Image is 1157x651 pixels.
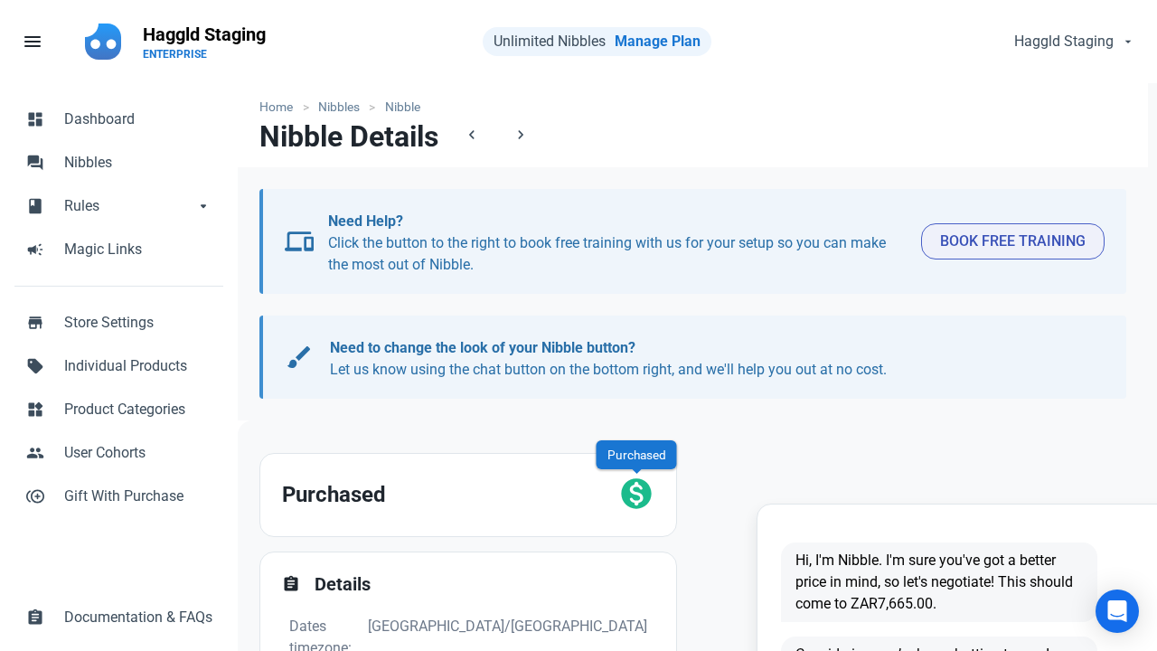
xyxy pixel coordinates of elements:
[64,607,212,628] span: Documentation & FAQs
[64,486,212,507] span: Gift With Purchase
[14,596,223,639] a: assignmentDocumentation & FAQs
[64,399,212,420] span: Product Categories
[14,228,223,271] a: campaignMagic Links
[14,98,223,141] a: dashboardDashboard
[285,343,314,372] span: brush
[597,440,677,469] div: Purchased
[26,239,44,257] span: campaign
[26,607,44,625] span: assignment
[282,575,300,593] span: assignment
[328,211,907,276] p: Click the button to the right to book free training with us for your setup so you can make the mo...
[14,141,223,184] a: forumNibbles
[143,47,266,61] p: ENTERPRISE
[64,355,212,377] span: Individual Products
[940,231,1086,252] span: Book Free Training
[26,486,44,504] span: control_point_duplicate
[143,22,266,47] p: Haggld Staging
[14,184,223,228] a: bookRulesarrow_drop_down
[330,339,635,356] b: Need to change the look of your Nibble button?
[14,344,223,388] a: sellIndividual Products
[449,120,494,152] a: chevron_left
[14,431,223,475] a: peopleUser Cohorts
[132,14,277,69] a: Haggld StagingENTERPRISE
[26,152,44,170] span: forum
[64,442,212,464] span: User Cohorts
[999,24,1146,60] button: Haggld Staging
[26,312,44,330] span: store
[512,126,530,144] span: chevron_right
[64,195,194,217] span: Rules
[26,442,44,460] span: people
[781,542,1096,622] span: Hi, I'm Nibble. I'm sure you've got a better price in mind, so let's negotiate! This should come ...
[26,108,44,127] span: dashboard
[26,355,44,373] span: sell
[328,212,403,230] b: Need Help?
[1014,31,1114,52] span: Haggld Staging
[26,399,44,417] span: widgets
[615,33,701,50] a: Manage Plan
[618,476,654,512] span: monetization_on
[259,120,438,153] h1: Nibble Details
[285,227,314,256] span: devices
[315,574,654,595] h2: Details
[26,195,44,213] span: book
[22,31,43,52] span: menu
[64,312,212,334] span: Store Settings
[463,126,481,144] span: chevron_left
[921,223,1105,259] button: Book Free Training
[64,152,212,174] span: Nibbles
[498,120,543,152] a: chevron_right
[194,195,212,213] span: arrow_drop_down
[259,98,302,117] a: Home
[14,388,223,431] a: widgetsProduct Categories
[1096,590,1139,633] div: Open Intercom Messenger
[64,239,212,260] span: Magic Links
[14,475,223,518] a: control_point_duplicateGift With Purchase
[238,83,1148,120] nav: breadcrumbs
[309,98,370,117] a: Nibbles
[14,301,223,344] a: storeStore Settings
[330,337,1087,381] p: Let us know using the chat button on the bottom right, and we'll help you out at no cost.
[282,476,618,513] h2: Purchased
[64,108,212,130] span: Dashboard
[494,33,606,50] span: Unlimited Nibbles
